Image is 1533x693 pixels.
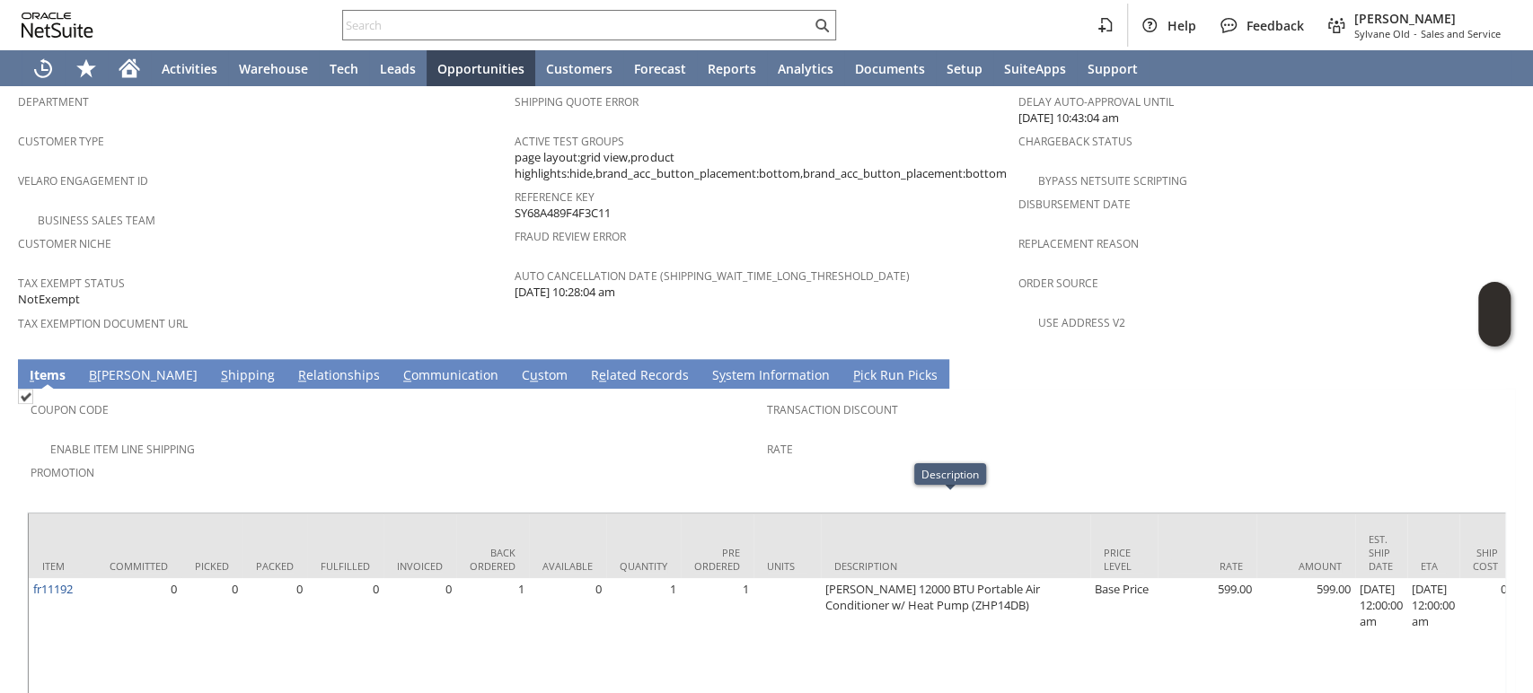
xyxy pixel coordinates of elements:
[330,60,358,77] span: Tech
[515,189,595,205] a: Reference Key
[470,546,515,573] div: Back Ordered
[599,366,606,383] span: e
[89,366,97,383] span: B
[239,60,308,77] span: Warehouse
[767,559,807,573] div: Units
[33,581,73,597] a: fr11192
[18,236,111,251] a: Customer Niche
[397,559,443,573] div: Invoiced
[708,366,834,386] a: System Information
[1421,27,1501,40] span: Sales and Service
[855,60,925,77] span: Documents
[403,366,411,383] span: C
[1167,17,1196,34] span: Help
[719,366,726,383] span: y
[25,366,70,386] a: Items
[515,229,626,244] a: Fraud Review Error
[437,60,524,77] span: Opportunities
[1421,559,1446,573] div: ETA
[50,442,195,457] a: Enable Item Line Shipping
[586,366,693,386] a: Related Records
[75,57,97,79] svg: Shortcuts
[151,50,228,86] a: Activities
[1104,546,1144,573] div: Price Level
[84,366,202,386] a: B[PERSON_NAME]
[1018,134,1132,149] a: Chargeback Status
[221,366,228,383] span: S
[1038,315,1125,330] a: Use Address V2
[1171,559,1243,573] div: Rate
[1018,94,1174,110] a: Delay Auto-Approval Until
[947,60,982,77] span: Setup
[623,50,697,86] a: Forecast
[811,14,833,36] svg: Search
[694,546,740,573] div: Pre Ordered
[369,50,427,86] a: Leads
[18,173,148,189] a: Velaro Engagement ID
[697,50,767,86] a: Reports
[634,60,686,77] span: Forecast
[1038,173,1187,189] a: Bypass NetSuite Scripting
[1414,27,1417,40] span: -
[119,57,140,79] svg: Home
[1018,197,1131,212] a: Disbursement Date
[834,559,1077,573] div: Description
[1478,315,1511,347] span: Oracle Guided Learning Widget. To move around, please hold and drag
[849,366,942,386] a: Pick Run Picks
[256,559,294,573] div: Packed
[38,213,155,228] a: Business Sales Team
[1270,559,1342,573] div: Amount
[162,60,217,77] span: Activities
[427,50,535,86] a: Opportunities
[343,14,811,36] input: Search
[1354,10,1501,27] span: [PERSON_NAME]
[380,60,416,77] span: Leads
[298,366,306,383] span: R
[542,559,593,573] div: Available
[1077,50,1149,86] a: Support
[1088,60,1138,77] span: Support
[546,60,612,77] span: Customers
[399,366,503,386] a: Communication
[936,50,993,86] a: Setup
[31,402,109,417] a: Coupon Code
[1018,276,1098,291] a: Order Source
[22,13,93,38] svg: logo
[18,316,188,331] a: Tax Exemption Document URL
[853,366,860,383] span: P
[1247,17,1304,34] span: Feedback
[18,291,80,308] span: NotExempt
[319,50,369,86] a: Tech
[767,50,844,86] a: Analytics
[321,559,370,573] div: Fulfilled
[844,50,936,86] a: Documents
[294,366,384,386] a: Relationships
[1483,363,1504,384] a: Unrolled view on
[1369,532,1394,573] div: Est. Ship Date
[1018,236,1139,251] a: Replacement reason
[228,50,319,86] a: Warehouse
[1473,546,1498,573] div: Ship Cost
[110,559,168,573] div: Committed
[921,467,979,481] div: Description
[216,366,279,386] a: Shipping
[515,94,639,110] a: Shipping Quote Error
[767,442,793,457] a: Rate
[530,366,538,383] span: u
[1004,60,1066,77] span: SuiteApps
[515,268,909,284] a: Auto Cancellation Date (shipping_wait_time_long_threshold_date)
[18,276,125,291] a: Tax Exempt Status
[1018,110,1119,127] span: [DATE] 10:43:04 am
[515,284,615,301] span: [DATE] 10:28:04 am
[620,559,667,573] div: Quantity
[517,366,572,386] a: Custom
[22,50,65,86] a: Recent Records
[708,60,756,77] span: Reports
[18,94,89,110] a: Department
[535,50,623,86] a: Customers
[18,134,104,149] a: Customer Type
[42,559,83,573] div: Item
[195,559,229,573] div: Picked
[1478,282,1511,346] iframe: Click here to launch Oracle Guided Learning Help Panel
[993,50,1077,86] a: SuiteApps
